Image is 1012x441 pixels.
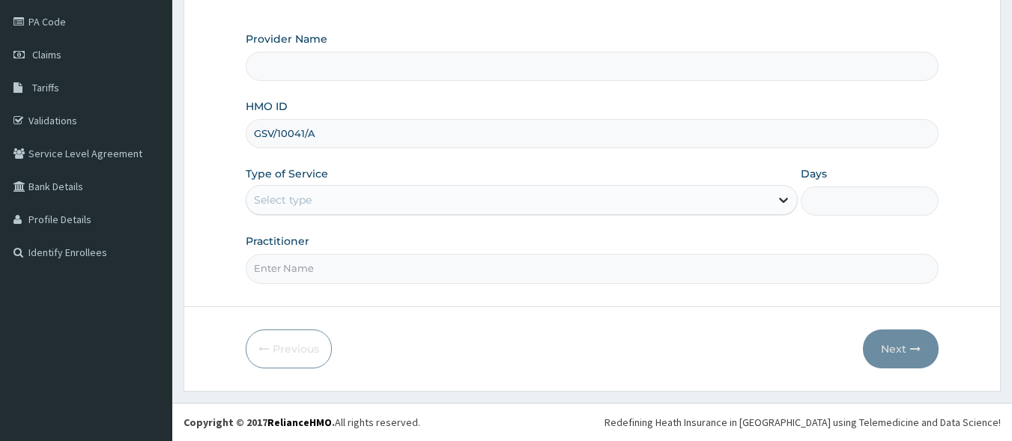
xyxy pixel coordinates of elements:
label: Practitioner [246,234,309,249]
label: Days [801,166,827,181]
span: Claims [32,48,61,61]
label: Type of Service [246,166,328,181]
span: Tariffs [32,81,59,94]
footer: All rights reserved. [172,403,1012,441]
strong: Copyright © 2017 . [184,416,335,429]
button: Previous [246,329,332,368]
label: HMO ID [246,99,288,114]
input: Enter HMO ID [246,119,939,148]
a: RelianceHMO [267,416,332,429]
input: Enter Name [246,254,939,283]
div: Redefining Heath Insurance in [GEOGRAPHIC_DATA] using Telemedicine and Data Science! [605,415,1001,430]
label: Provider Name [246,31,327,46]
div: Select type [254,192,312,207]
button: Next [863,329,939,368]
